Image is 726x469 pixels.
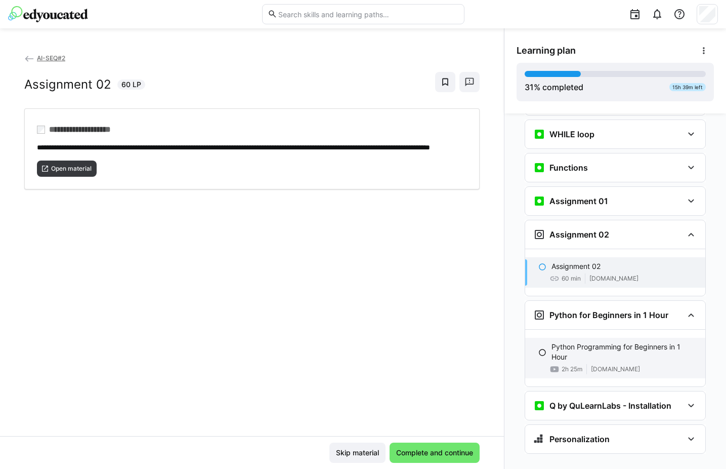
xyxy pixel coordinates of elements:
h3: Functions [549,163,588,173]
span: 2h 25m [562,365,582,373]
span: 60 LP [121,80,141,90]
span: 31 [525,82,534,92]
span: AI-SEQ#2 [37,54,65,62]
span: Complete and continue [395,448,475,458]
a: AI-SEQ#2 [24,54,65,62]
div: % completed [525,81,583,93]
h2: Assignment 02 [24,77,111,92]
p: Assignment 02 [551,261,601,271]
span: Open material [50,165,93,173]
button: Skip material [329,443,386,463]
h3: Assignment 01 [549,196,608,206]
input: Search skills and learning paths… [277,10,458,19]
div: 15h 39m left [669,83,706,91]
span: Learning plan [517,45,576,56]
button: Complete and continue [390,443,480,463]
p: Python Programming for Beginners in 1 Hour [551,342,697,362]
span: [DOMAIN_NAME] [589,275,638,283]
button: Open material [37,161,97,177]
h3: Assignment 02 [549,229,609,240]
h3: Python for Beginners in 1 Hour [549,310,668,320]
h3: Q by QuLearnLabs - Installation [549,401,671,411]
span: Skip material [334,448,380,458]
h3: WHILE loop [549,129,594,139]
h3: Personalization [549,434,610,444]
span: [DOMAIN_NAME] [591,365,640,373]
span: 60 min [562,275,581,283]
